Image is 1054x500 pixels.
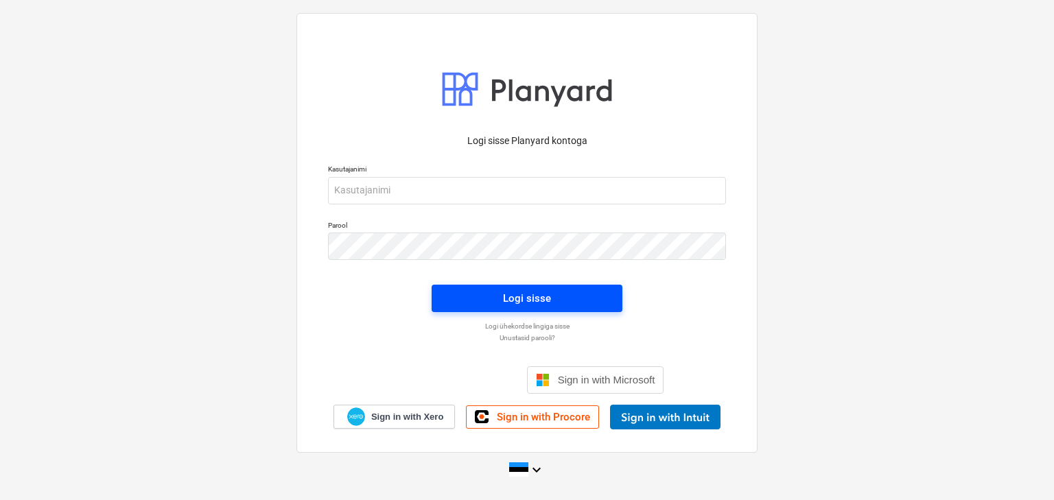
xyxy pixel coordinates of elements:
i: keyboard_arrow_down [528,462,545,478]
a: Sign in with Procore [466,405,599,429]
a: Sign in with Xero [333,405,456,429]
a: Unustasid parooli? [321,333,733,342]
span: Sign in with Procore [497,411,590,423]
img: Microsoft logo [536,373,550,387]
p: Parool [328,221,726,233]
iframe: Sign in with Google Button [384,365,523,395]
div: Logi sisse [503,289,551,307]
input: Kasutajanimi [328,177,726,204]
p: Logi sisse Planyard kontoga [328,134,726,148]
img: Xero logo [347,407,365,426]
button: Logi sisse [432,285,622,312]
p: Kasutajanimi [328,165,726,176]
span: Sign in with Xero [371,411,443,423]
span: Sign in with Microsoft [558,374,655,385]
a: Logi ühekordse lingiga sisse [321,322,733,331]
